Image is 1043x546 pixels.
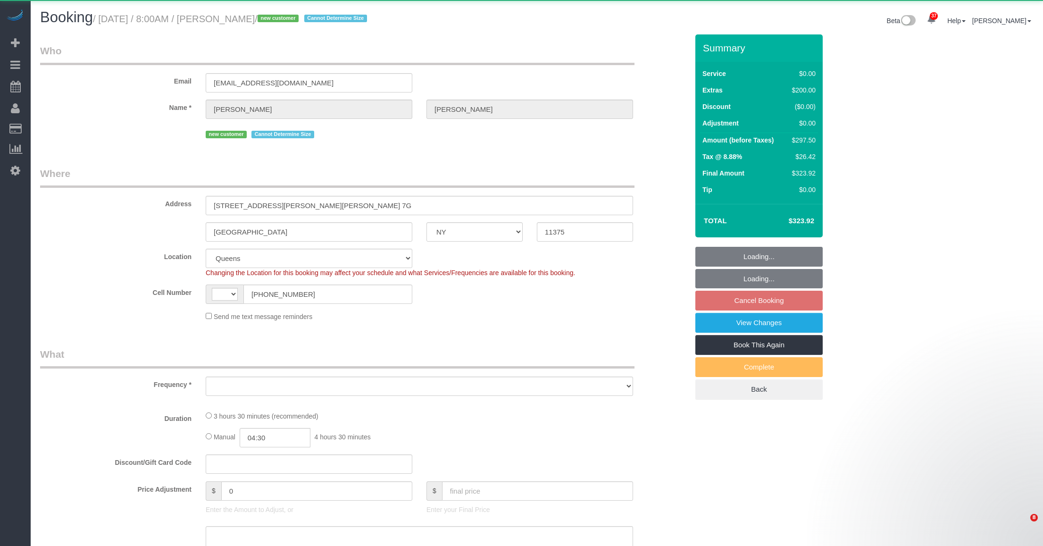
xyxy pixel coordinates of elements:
span: Cannot Determine Size [251,131,314,138]
a: Book This Again [695,335,823,355]
span: $ [206,481,221,501]
label: Cell Number [33,285,199,297]
h3: Summary [703,42,818,53]
div: $200.00 [788,85,816,95]
a: Back [695,379,823,399]
label: Amount (before Taxes) [702,135,774,145]
a: 37 [922,9,941,30]
strong: Total [704,217,727,225]
span: Booking [40,9,93,25]
label: Adjustment [702,118,739,128]
legend: Who [40,44,634,65]
a: Beta [887,17,916,25]
a: [PERSON_NAME] [972,17,1031,25]
legend: Where [40,167,634,188]
input: First Name [206,100,412,119]
div: $0.00 [788,185,816,194]
legend: What [40,347,634,369]
span: Manual [214,433,235,441]
div: $0.00 [788,118,816,128]
label: Name * [33,100,199,112]
span: new customer [258,15,299,22]
span: $ [426,481,442,501]
label: Tax @ 8.88% [702,152,742,161]
label: Price Adjustment [33,481,199,494]
span: Changing the Location for this booking may affect your schedule and what Services/Frequencies are... [206,269,575,277]
span: 37 [930,12,938,20]
span: / [255,14,369,24]
span: new customer [206,131,247,138]
label: Discount/Gift Card Code [33,454,199,467]
span: Cannot Determine Size [304,15,367,22]
a: Help [947,17,966,25]
small: / [DATE] / 8:00AM / [PERSON_NAME] [93,14,370,24]
label: Duration [33,411,199,423]
label: Discount [702,102,731,111]
input: Email [206,73,412,92]
label: Address [33,196,199,209]
input: Zip Code [537,222,633,242]
h4: $323.92 [760,217,814,225]
span: 4 hours 30 minutes [315,433,371,441]
p: Enter the Amount to Adjust, or [206,505,412,514]
span: 3 hours 30 minutes (recommended) [214,412,318,420]
label: Email [33,73,199,86]
input: Cell Number [243,285,412,304]
input: Last Name [426,100,633,119]
label: Frequency * [33,377,199,389]
label: Tip [702,185,712,194]
img: New interface [900,15,916,27]
label: Extras [702,85,723,95]
p: Enter your Final Price [426,505,633,514]
label: Service [702,69,726,78]
label: Final Amount [702,168,744,178]
span: 8 [1030,514,1038,521]
label: Location [33,249,199,261]
input: final price [442,481,633,501]
div: $0.00 [788,69,816,78]
iframe: Intercom live chat [1011,514,1034,537]
div: ($0.00) [788,102,816,111]
img: Automaid Logo [6,9,25,23]
span: Send me text message reminders [214,313,312,320]
div: $26.42 [788,152,816,161]
div: $297.50 [788,135,816,145]
input: City [206,222,412,242]
div: $323.92 [788,168,816,178]
a: View Changes [695,313,823,333]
